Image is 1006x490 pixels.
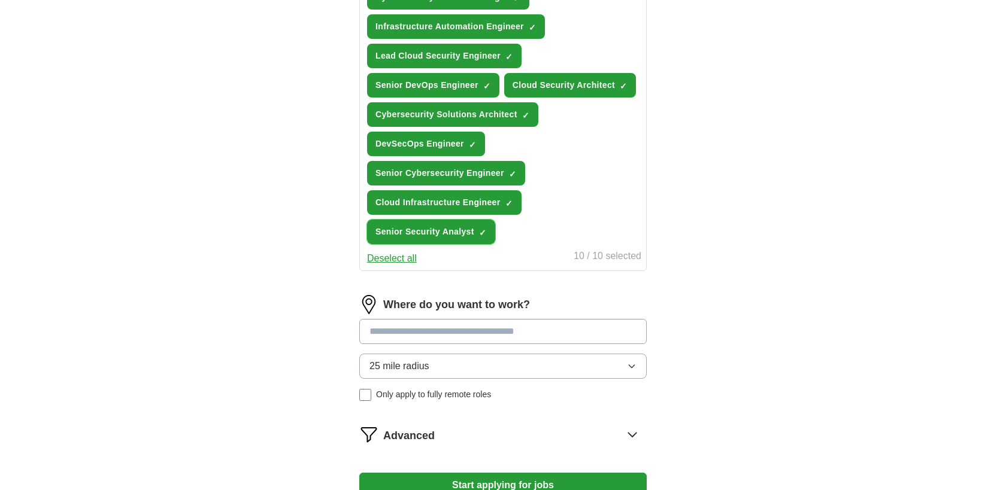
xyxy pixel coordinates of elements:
[376,388,491,401] span: Only apply to fully remote roles
[479,228,486,238] span: ✓
[383,428,435,444] span: Advanced
[509,169,516,179] span: ✓
[367,251,417,266] button: Deselect all
[375,167,504,179] span: Senior Cybersecurity Engineer
[367,44,522,68] button: Lead Cloud Security Engineer✓
[367,73,499,98] button: Senior DevOps Engineer✓
[367,132,485,156] button: DevSecOps Engineer✓
[504,73,636,98] button: Cloud Security Architect✓
[367,102,538,127] button: Cybersecurity Solutions Architect✓
[483,81,490,91] span: ✓
[522,111,529,120] span: ✓
[359,425,378,444] img: filter
[369,359,429,373] span: 25 mile radius
[367,190,522,215] button: Cloud Infrastructure Engineer✓
[375,196,501,209] span: Cloud Infrastructure Engineer
[469,140,476,150] span: ✓
[529,23,536,32] span: ✓
[367,220,495,244] button: Senior Security Analyst✓
[375,79,478,92] span: Senior DevOps Engineer
[359,354,647,379] button: 25 mile radius
[359,389,371,401] input: Only apply to fully remote roles
[513,79,615,92] span: Cloud Security Architect
[375,50,501,62] span: Lead Cloud Security Engineer
[620,81,627,91] span: ✓
[375,226,474,238] span: Senior Security Analyst
[375,138,464,150] span: DevSecOps Engineer
[383,297,530,313] label: Where do you want to work?
[367,14,545,39] button: Infrastructure Automation Engineer✓
[574,249,641,266] div: 10 / 10 selected
[367,161,525,185] button: Senior Cybersecurity Engineer✓
[505,52,513,62] span: ✓
[359,295,378,314] img: location.png
[505,199,513,208] span: ✓
[375,20,524,33] span: Infrastructure Automation Engineer
[375,108,517,121] span: Cybersecurity Solutions Architect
